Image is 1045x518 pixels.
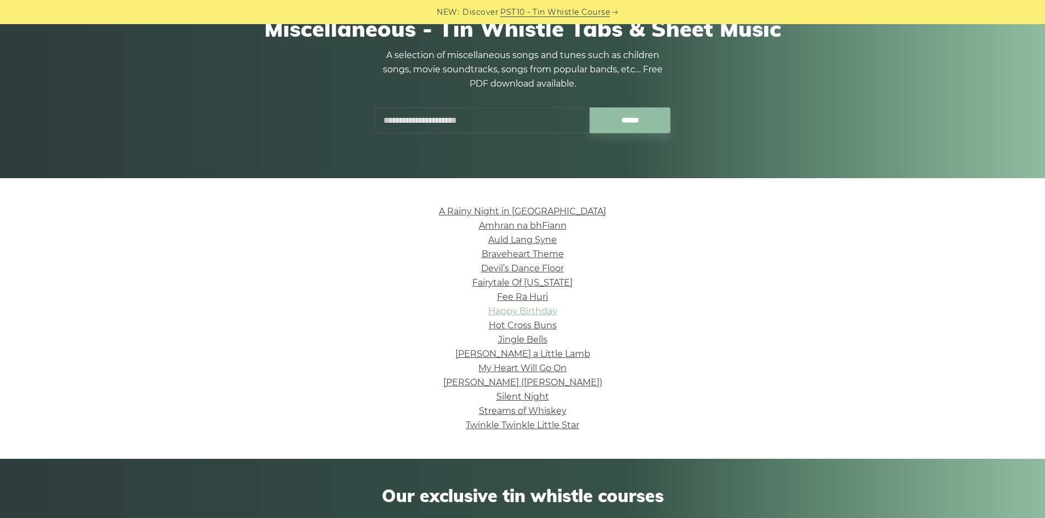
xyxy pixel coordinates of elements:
[466,420,579,430] a: Twinkle Twinkle Little Star
[481,263,564,274] a: Devil’s Dance Floor
[472,277,573,288] a: Fairytale Of [US_STATE]
[479,220,567,231] a: Amhran na bhFiann
[213,15,832,42] h1: Miscellaneous - Tin Whistle Tabs & Sheet Music
[443,377,602,388] a: [PERSON_NAME] ([PERSON_NAME])
[462,6,499,19] span: Discover
[213,485,832,506] span: Our exclusive tin whistle courses
[497,292,548,302] a: Fee Ra Huri
[437,6,459,19] span: NEW:
[439,206,606,217] a: A Rainy Night in [GEOGRAPHIC_DATA]
[479,406,567,416] a: Streams of Whiskey
[489,320,557,331] a: Hot Cross Buns
[496,391,549,402] a: Silent Night
[375,48,671,91] p: A selection of miscellaneous songs and tunes such as children songs, movie soundtracks, songs fro...
[488,306,557,316] a: Happy Birthday
[478,363,567,373] a: My Heart Will Go On
[500,6,610,19] a: PST10 - Tin Whistle Course
[498,334,547,345] a: Jingle Bells
[488,235,557,245] a: Auld Lang Syne
[455,349,590,359] a: [PERSON_NAME] a Little Lamb
[482,249,564,259] a: Braveheart Theme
